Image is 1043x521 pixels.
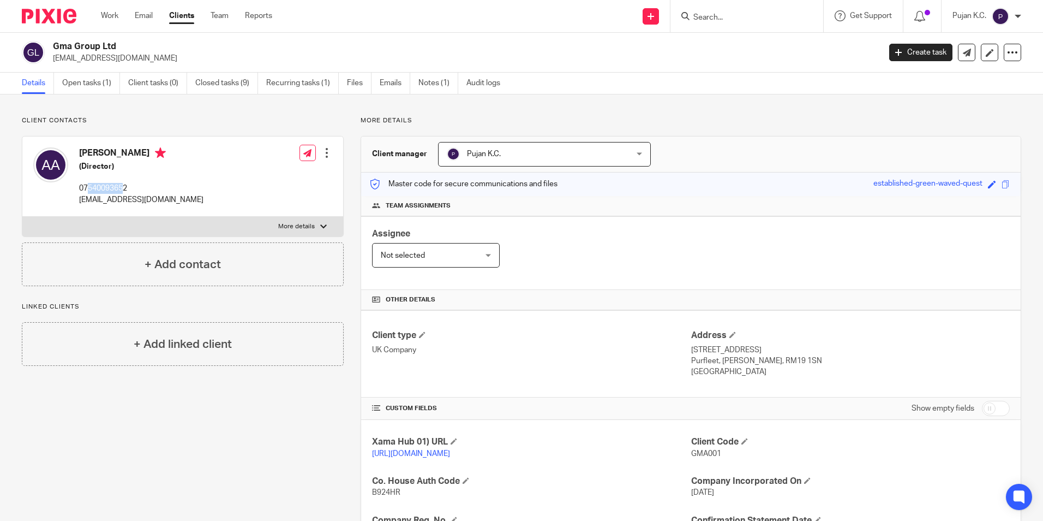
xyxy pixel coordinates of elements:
a: Open tasks (1) [62,73,120,94]
p: UK Company [372,345,691,356]
h4: Client type [372,330,691,341]
p: Purfleet, [PERSON_NAME], RM19 1SN [691,356,1010,366]
a: Reports [245,10,272,21]
h2: Gma Group Ltd [53,41,709,52]
p: [EMAIL_ADDRESS][DOMAIN_NAME] [79,194,203,205]
img: svg%3E [447,147,460,161]
h4: Address [691,330,1010,341]
span: Other details [386,295,435,304]
span: Get Support [850,12,892,20]
h4: [PERSON_NAME] [79,147,203,161]
img: svg%3E [22,41,45,64]
p: More details [361,116,1021,125]
a: Team [211,10,229,21]
a: Create task [889,44,952,61]
span: Team assignments [386,202,451,210]
span: Not selected [381,252,425,259]
p: 07540093652 [79,183,203,194]
span: Pujan K.C. [467,150,501,158]
img: svg%3E [992,8,1009,25]
a: Notes (1) [418,73,458,94]
h4: Company Incorporated On [691,476,1010,487]
h5: (Director) [79,161,203,172]
a: Recurring tasks (1) [266,73,339,94]
a: Audit logs [466,73,508,94]
p: Pujan K.C. [952,10,986,21]
a: Details [22,73,54,94]
p: [STREET_ADDRESS] [691,345,1010,356]
h4: + Add contact [145,256,221,273]
a: [URL][DOMAIN_NAME] [372,450,450,458]
p: Client contacts [22,116,344,125]
p: Master code for secure communications and files [369,179,558,190]
div: established-green-waved-quest [873,178,982,191]
img: Pixie [22,9,76,23]
span: [DATE] [691,489,714,496]
a: Closed tasks (9) [195,73,258,94]
img: svg%3E [33,147,68,182]
label: Show empty fields [912,403,974,414]
span: GMA001 [691,450,721,458]
span: B924HR [372,489,400,496]
h4: Co. House Auth Code [372,476,691,487]
input: Search [692,13,790,23]
a: Emails [380,73,410,94]
h4: Client Code [691,436,1010,448]
p: [EMAIL_ADDRESS][DOMAIN_NAME] [53,53,873,64]
p: More details [278,222,315,231]
h4: Xama Hub 01) URL [372,436,691,448]
a: Client tasks (0) [128,73,187,94]
p: Linked clients [22,303,344,311]
a: Email [135,10,153,21]
h4: CUSTOM FIELDS [372,404,691,413]
a: Work [101,10,118,21]
span: Assignee [372,229,410,238]
p: [GEOGRAPHIC_DATA] [691,366,1010,377]
a: Files [347,73,371,94]
h4: + Add linked client [134,336,232,353]
a: Clients [169,10,194,21]
h3: Client manager [372,149,427,159]
i: Primary [155,147,166,158]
